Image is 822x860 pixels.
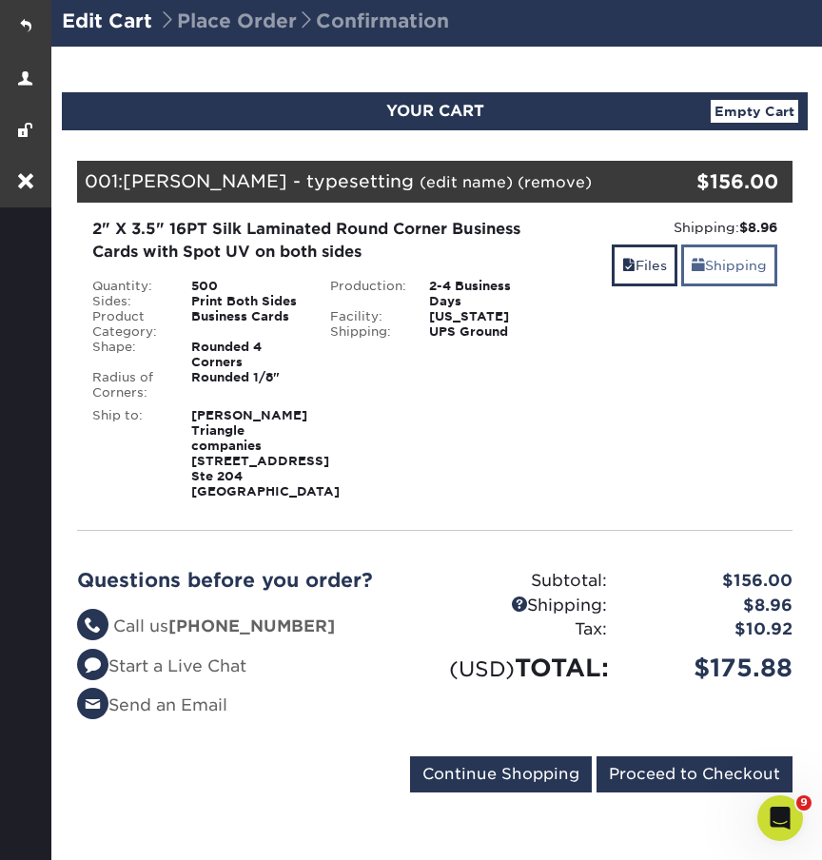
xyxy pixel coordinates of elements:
div: $175.88 [621,650,808,686]
a: Shipping [681,244,777,285]
strong: $8.96 [739,220,777,235]
input: Proceed to Checkout [597,756,793,792]
a: Start a Live Chat [77,656,246,675]
a: Send an Email [77,695,227,714]
div: Sides: [78,294,177,309]
div: Ship to: [78,408,177,499]
div: Rounded 1/8" [177,370,316,401]
div: [US_STATE] [415,309,554,324]
a: Empty Cart [711,100,798,123]
div: 2-4 Business Days [415,279,554,309]
div: Print Both Sides [177,294,316,309]
div: Production: [316,279,415,309]
iframe: Intercom live chat [757,795,803,841]
div: Shipping: [568,218,777,237]
div: $8.96 [621,594,808,618]
div: 500 [177,279,316,294]
h2: Questions before you order? [77,569,421,592]
span: 9 [796,795,812,811]
input: Continue Shopping [410,756,592,792]
div: Business Cards [177,309,316,340]
span: shipping [692,258,705,273]
div: Rounded 4 Corners [177,340,316,370]
a: Files [612,244,677,285]
span: Place Order Confirmation [158,10,449,32]
strong: [PHONE_NUMBER] [168,616,335,635]
li: Call us [77,615,421,639]
strong: [PERSON_NAME] Triangle companies [STREET_ADDRESS] Ste 204 [GEOGRAPHIC_DATA] [191,408,340,498]
span: [PERSON_NAME] - typesetting [123,170,414,191]
div: Product Category: [78,309,177,340]
div: Radius of Corners: [78,370,177,401]
div: $10.92 [621,617,808,642]
div: UPS Ground [415,324,554,340]
div: Facility: [316,309,415,324]
small: (USD) [449,656,515,681]
a: Edit Cart [62,10,152,32]
div: Subtotal: [435,569,621,594]
div: Tax: [435,617,621,642]
div: 2" X 3.5" 16PT Silk Laminated Round Corner Business Cards with Spot UV on both sides [92,218,539,264]
div: Shape: [78,340,177,370]
a: (remove) [518,173,592,191]
div: Shipping: [316,324,415,340]
div: TOTAL: [435,650,621,686]
div: $156.00 [621,569,808,594]
a: (edit name) [420,173,513,191]
div: $156.00 [674,167,778,196]
span: files [622,258,636,273]
div: 001: [77,161,674,203]
div: Shipping: [435,594,621,618]
div: Quantity: [78,279,177,294]
span: YOUR CART [386,102,484,120]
